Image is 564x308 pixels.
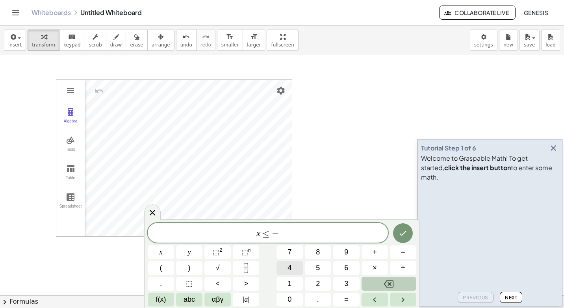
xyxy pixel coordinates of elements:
span: Collaborate Live [446,9,509,16]
button: Times [362,261,388,275]
button: fullscreen [267,30,298,51]
button: Right arrow [390,293,416,306]
button: 8 [305,245,331,259]
button: ( [148,261,174,275]
span: load [545,42,556,48]
button: 6 [333,261,360,275]
button: insert [4,30,26,51]
span: Genesis [523,9,548,16]
div: Spreadsheet [58,204,83,215]
button: Minus [390,245,416,259]
span: . [317,294,319,305]
span: ÷ [401,263,405,273]
div: Graphing Calculator [56,79,292,237]
span: ) [188,263,191,273]
span: 4 [288,263,291,273]
button: Toggle navigation [9,6,22,19]
button: scrub [85,30,106,51]
span: draw [110,42,122,48]
sup: 2 [219,247,223,253]
button: Left arrow [362,293,388,306]
var: x [256,228,261,238]
button: 4 [276,261,303,275]
button: Superscript [233,245,259,259]
span: – [401,247,405,258]
button: Squared [204,245,231,259]
img: Main Menu [66,86,75,95]
span: × [373,263,377,273]
span: 1 [288,278,291,289]
button: Square root [204,261,231,275]
button: arrange [147,30,174,51]
span: a [243,294,249,305]
button: Done [393,223,413,243]
span: , [160,278,162,289]
span: y [188,247,191,258]
button: Next [500,292,522,303]
div: Welcome to Graspable Math! To get started, to enter some math. [421,154,559,182]
button: new [499,30,518,51]
canvas: Graphics View 1 [85,80,292,236]
button: x [148,245,174,259]
span: √ [216,263,220,273]
i: redo [202,32,210,42]
button: Less than [204,277,231,291]
button: Placeholder [176,277,202,291]
span: > [244,278,248,289]
span: | [248,295,249,303]
span: 0 [288,294,291,305]
span: − [272,229,279,238]
div: Table [58,176,83,187]
button: keyboardkeypad [59,30,85,51]
button: 3 [333,277,360,291]
span: abc [184,294,195,305]
i: undo [182,32,190,42]
button: , [148,277,174,291]
span: ≤ [261,229,272,238]
button: 5 [305,261,331,275]
button: Backspace [362,277,416,291]
button: Collaborate Live [439,6,516,20]
button: redoredo [196,30,215,51]
button: Undo [92,84,106,98]
span: ⬚ [186,278,193,289]
a: Whiteboards [32,9,71,17]
button: Plus [362,245,388,259]
button: Absolute value [233,293,259,306]
button: Alphabet [176,293,202,306]
button: Genesis [517,6,555,20]
span: αβγ [212,294,224,305]
button: Divide [390,261,416,275]
span: redo [200,42,211,48]
button: 9 [333,245,360,259]
span: erase [130,42,143,48]
span: save [524,42,535,48]
span: undo [180,42,192,48]
span: f(x) [156,294,166,305]
sup: n [248,247,251,253]
button: format_sizelarger [243,30,265,51]
button: load [541,30,560,51]
i: keyboard [68,32,76,42]
span: larger [247,42,261,48]
span: = [344,294,349,305]
i: format_size [226,32,234,42]
span: keypad [63,42,81,48]
span: 9 [344,247,348,258]
span: < [215,278,220,289]
span: 7 [288,247,291,258]
button: 7 [276,245,303,259]
span: 3 [344,278,348,289]
span: arrange [152,42,170,48]
span: 2 [316,278,320,289]
button: 1 [276,277,303,291]
button: settings [470,30,497,51]
button: Equals [333,293,360,306]
div: Tools [58,147,83,158]
span: Next [505,295,517,301]
button: Greek alphabet [204,293,231,306]
button: . [305,293,331,306]
button: Greater than [233,277,259,291]
i: format_size [250,32,258,42]
span: ⬚ [213,248,219,256]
